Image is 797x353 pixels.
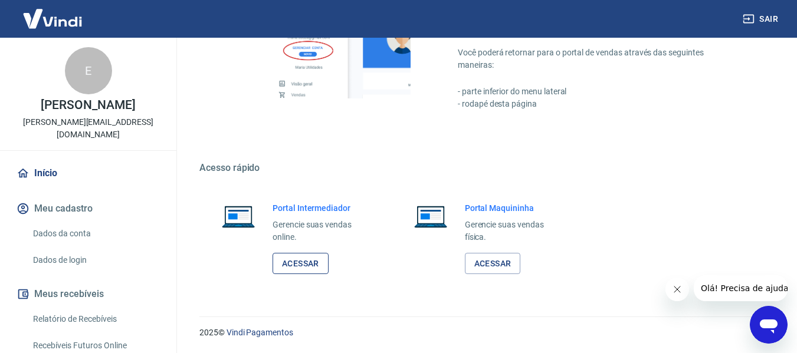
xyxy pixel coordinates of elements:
h6: Portal Intermediador [273,202,370,214]
p: [PERSON_NAME][EMAIL_ADDRESS][DOMAIN_NAME] [9,116,167,141]
a: Dados de login [28,248,162,272]
span: Olá! Precisa de ajuda? [7,8,99,18]
p: Gerencie suas vendas online. [273,219,370,243]
iframe: Botão para abrir a janela de mensagens [750,306,788,344]
iframe: Fechar mensagem [665,278,689,301]
img: Imagem de um notebook aberto [406,202,455,230]
a: Vindi Pagamentos [227,328,293,337]
p: [PERSON_NAME] [41,99,135,111]
a: Dados da conta [28,222,162,246]
p: 2025 © [199,326,769,339]
a: Acessar [465,253,521,275]
p: Gerencie suas vendas física. [465,219,563,243]
h6: Portal Maquininha [465,202,563,214]
p: - rodapé desta página [458,98,740,110]
a: Início [14,160,162,186]
div: E [65,47,112,94]
a: Relatório de Recebíveis [28,307,162,331]
button: Meu cadastro [14,196,162,222]
h5: Acesso rápido [199,162,769,174]
a: Acessar [273,253,329,275]
button: Sair [740,8,783,30]
button: Meus recebíveis [14,281,162,307]
p: - parte inferior do menu lateral [458,85,740,98]
iframe: Mensagem da empresa [694,275,788,301]
p: Você poderá retornar para o portal de vendas através das seguintes maneiras: [458,47,740,71]
img: Vindi [14,1,91,37]
img: Imagem de um notebook aberto [214,202,263,230]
